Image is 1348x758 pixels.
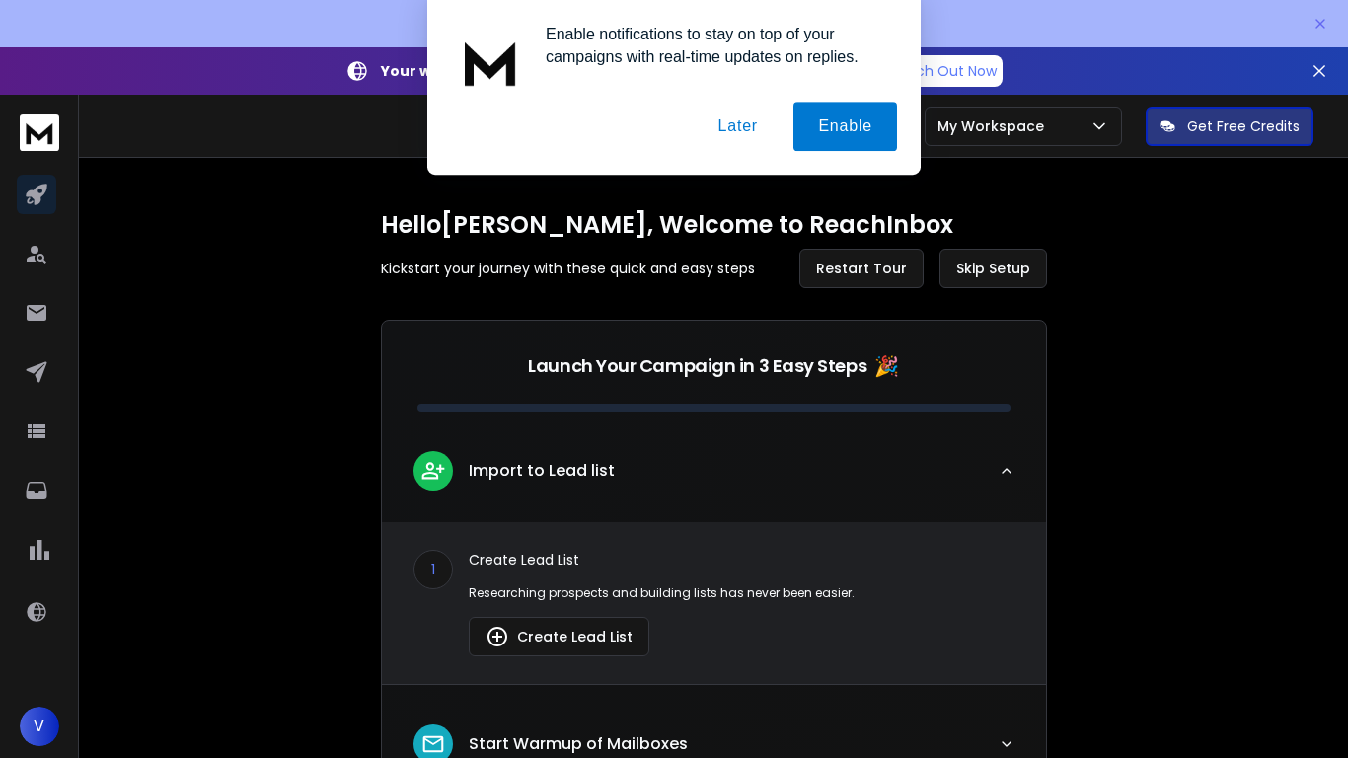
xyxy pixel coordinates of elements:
[20,707,59,746] button: V
[799,249,924,288] button: Restart Tour
[486,625,509,648] img: lead
[420,458,446,483] img: lead
[381,209,1047,241] h1: Hello [PERSON_NAME] , Welcome to ReachInbox
[939,249,1047,288] button: Skip Setup
[382,522,1046,684] div: leadImport to Lead list
[793,103,897,152] button: Enable
[469,617,649,656] button: Create Lead List
[469,732,688,756] p: Start Warmup of Mailboxes
[469,585,1014,601] p: Researching prospects and building lists has never been easier.
[693,103,782,152] button: Later
[530,24,897,69] div: Enable notifications to stay on top of your campaigns with real-time updates on replies.
[469,550,1014,569] p: Create Lead List
[874,352,899,380] span: 🎉
[956,259,1030,278] span: Skip Setup
[382,435,1046,522] button: leadImport to Lead list
[381,259,755,278] p: Kickstart your journey with these quick and easy steps
[451,24,530,103] img: notification icon
[528,352,866,380] p: Launch Your Campaign in 3 Easy Steps
[420,731,446,757] img: lead
[413,550,453,589] div: 1
[469,459,615,483] p: Import to Lead list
